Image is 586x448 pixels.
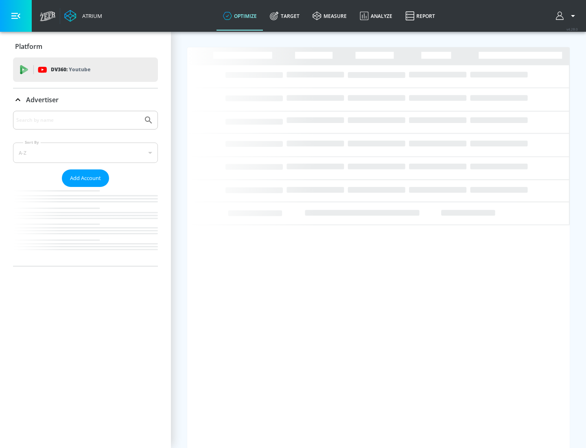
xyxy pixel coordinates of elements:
[64,10,102,22] a: Atrium
[13,143,158,163] div: A-Z
[263,1,306,31] a: Target
[26,95,59,104] p: Advertiser
[69,65,90,74] p: Youtube
[70,173,101,183] span: Add Account
[353,1,399,31] a: Analyze
[13,88,158,111] div: Advertiser
[566,27,578,31] span: v 4.28.0
[15,42,42,51] p: Platform
[51,65,90,74] p: DV360:
[13,57,158,82] div: DV360: Youtube
[216,1,263,31] a: optimize
[13,35,158,58] div: Platform
[13,111,158,266] div: Advertiser
[79,12,102,20] div: Atrium
[23,140,41,145] label: Sort By
[13,187,158,266] nav: list of Advertiser
[16,115,140,125] input: Search by name
[306,1,353,31] a: measure
[62,169,109,187] button: Add Account
[399,1,442,31] a: Report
